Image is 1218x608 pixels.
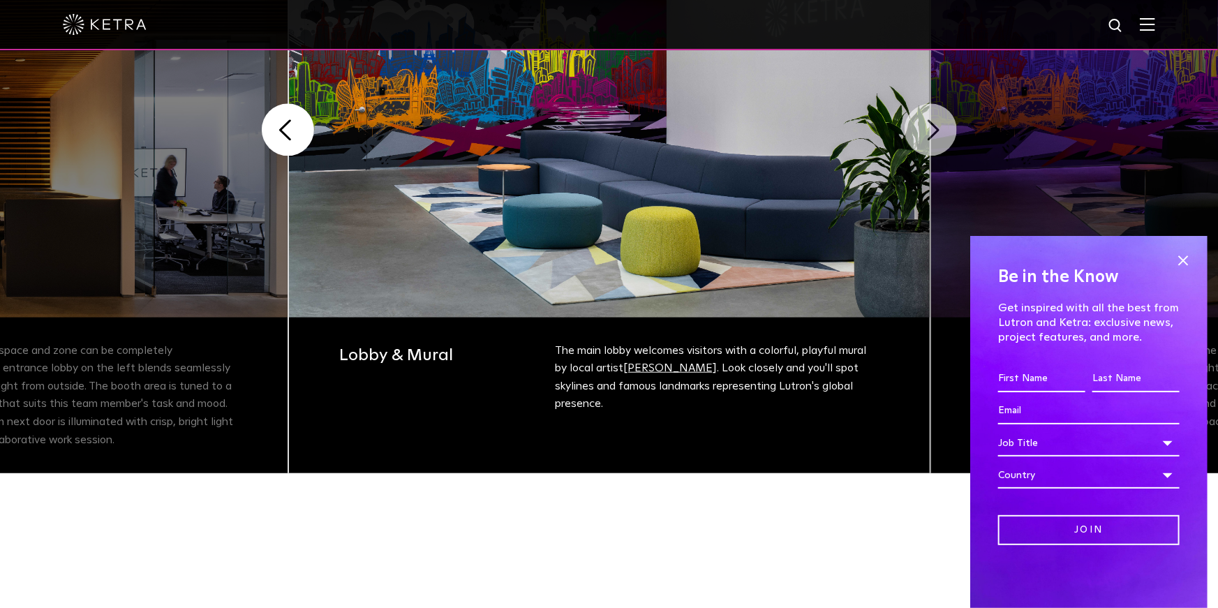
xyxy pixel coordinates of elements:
[623,362,717,373] a: [PERSON_NAME]
[1108,17,1125,35] img: search icon
[998,398,1180,424] input: Email
[262,104,314,156] button: Previous
[1092,366,1180,392] input: Last Name
[340,342,540,369] h4: Lobby & Mural
[998,430,1180,457] div: Job Title
[63,14,147,35] img: ketra-logo-2019-white
[998,264,1180,290] h4: Be in the Know
[555,342,878,413] p: The main lobby welcomes visitors with a colorful, playful mural by local artist . Look closely an...
[1140,17,1155,31] img: Hamburger%20Nav.svg
[998,366,1085,392] input: First Name
[905,104,957,156] button: Next
[998,515,1180,545] input: Join
[998,462,1180,489] div: Country
[998,301,1180,344] p: Get inspired with all the best from Lutron and Ketra: exclusive news, project features, and more.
